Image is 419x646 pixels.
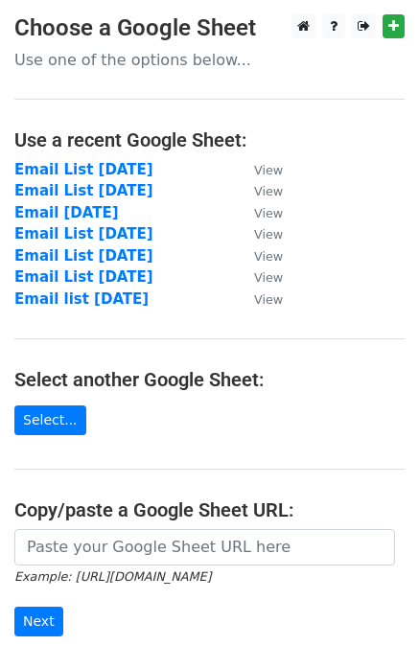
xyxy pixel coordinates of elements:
h4: Use a recent Google Sheet: [14,128,405,151]
small: Example: [URL][DOMAIN_NAME] [14,569,211,584]
a: Email [DATE] [14,204,119,221]
small: View [254,270,283,285]
a: View [235,268,283,286]
a: Email List [DATE] [14,182,153,199]
h3: Choose a Google Sheet [14,14,405,42]
h4: Copy/paste a Google Sheet URL: [14,498,405,521]
a: Email List [DATE] [14,247,153,265]
a: View [235,204,283,221]
a: View [235,161,283,178]
a: Email List [DATE] [14,225,153,242]
small: View [254,249,283,264]
a: Email List [DATE] [14,268,153,286]
input: Paste your Google Sheet URL here [14,529,395,565]
a: Email List [DATE] [14,161,153,178]
h4: Select another Google Sheet: [14,368,405,391]
a: Select... [14,405,86,435]
p: Use one of the options below... [14,50,405,70]
input: Next [14,607,63,636]
a: View [235,182,283,199]
small: View [254,184,283,198]
small: View [254,227,283,242]
a: View [235,225,283,242]
small: View [254,292,283,307]
small: View [254,206,283,220]
small: View [254,163,283,177]
a: View [235,290,283,308]
a: View [235,247,283,265]
a: Email list [DATE] [14,290,149,308]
